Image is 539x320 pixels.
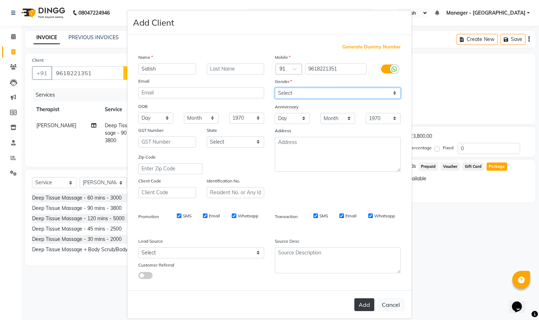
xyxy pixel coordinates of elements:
[207,187,265,198] input: Resident No. or Any Id
[275,213,298,220] label: Transaction
[183,213,191,219] label: SMS
[138,127,164,134] label: GST Number
[207,178,240,184] label: Identification No.
[138,213,159,220] label: Promotion
[354,298,374,311] button: Add
[238,213,258,219] label: Whatsapp
[275,238,299,244] label: Source Desc
[275,78,292,85] label: Gender
[138,154,156,160] label: Zip Code
[138,163,202,174] input: Enter Zip Code
[374,213,395,219] label: Whatsapp
[275,128,291,134] label: Address
[138,178,161,184] label: Client Code
[209,213,220,219] label: Email
[207,63,265,74] input: Last Name
[133,16,174,29] h4: Add Client
[138,87,264,98] input: Email
[275,54,291,61] label: Mobile
[138,262,174,268] label: Customer Referral
[138,187,196,198] input: Client Code
[305,63,367,74] input: Mobile
[138,238,163,244] label: Lead Source
[138,54,153,61] label: Name
[138,63,196,74] input: First Name
[138,103,148,110] label: DOB
[509,291,532,313] iframe: chat widget
[275,104,298,110] label: Anniversary
[207,127,217,134] label: State
[319,213,328,219] label: SMS
[342,43,401,51] span: Generate Dummy Number
[138,136,196,148] input: GST Number
[345,213,356,219] label: Email
[377,298,405,311] button: Cancel
[138,78,149,84] label: Email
